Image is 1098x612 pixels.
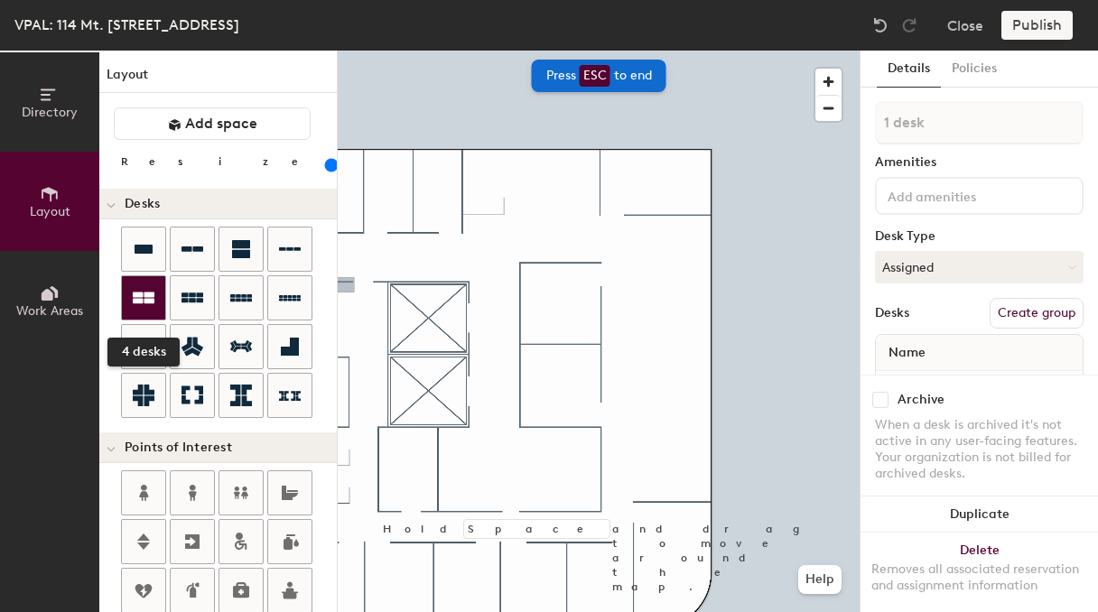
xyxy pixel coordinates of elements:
[947,11,983,40] button: Close
[532,60,666,92] div: Press to end
[121,154,321,169] div: Resize
[861,533,1098,612] button: DeleteRemoves all associated reservation and assignment information
[877,51,941,88] button: Details
[871,16,889,34] img: Undo
[879,337,935,369] span: Name
[114,107,311,140] button: Add space
[990,298,1084,329] button: Create group
[125,197,160,211] span: Desks
[875,251,1084,283] button: Assigned
[16,303,83,319] span: Work Areas
[898,393,944,407] div: Archive
[798,565,842,594] button: Help
[875,229,1084,244] div: Desk Type
[99,65,337,93] h1: Layout
[125,440,232,455] span: Points of Interest
[22,105,78,120] span: Directory
[875,155,1084,170] div: Amenities
[121,275,166,320] button: 4 desks
[875,306,909,320] div: Desks
[884,184,1047,206] input: Add amenities
[861,496,1098,533] button: Duplicate
[941,51,1008,88] button: Policies
[185,115,257,133] span: Add space
[871,561,1087,594] div: Removes all associated reservation and assignment information
[875,417,1084,482] div: When a desk is archived it's not active in any user-facing features. Your organization is not bil...
[14,14,239,36] div: VPAL: 114 Mt. [STREET_ADDRESS]
[30,204,70,219] span: Layout
[580,65,610,87] span: ESC
[900,16,918,34] img: Redo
